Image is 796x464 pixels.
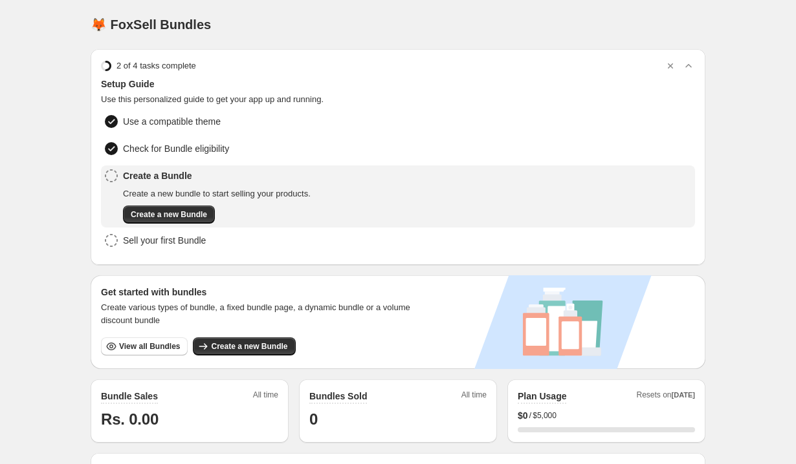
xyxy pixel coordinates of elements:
span: All time [461,390,487,404]
h2: Plan Usage [518,390,566,403]
button: Create a new Bundle [123,206,215,224]
span: View all Bundles [119,341,180,352]
h1: 0 [309,409,487,430]
span: All time [253,390,278,404]
span: $5,000 [533,410,557,421]
span: Create a new bundle to start selling your products. [123,187,311,200]
span: Resets on [637,390,696,404]
span: Create a new Bundle [131,209,207,220]
span: [DATE] [672,391,695,399]
span: $ 0 [518,409,528,422]
div: / [518,409,695,422]
h1: Rs. 0.00 [101,409,278,430]
span: Create various types of bundle, a fixed bundle page, a dynamic bundle or a volume discount bundle [101,301,423,327]
span: Create a Bundle [123,169,311,182]
span: Check for Bundle eligibility [123,142,229,155]
h2: Bundles Sold [309,390,367,403]
span: Use a compatible theme [123,115,221,128]
h2: Bundle Sales [101,390,158,403]
span: Setup Guide [101,78,695,90]
span: Use this personalized guide to get your app up and running. [101,93,695,106]
button: View all Bundles [101,337,188,355]
span: Create a new Bundle [211,341,287,352]
span: Sell your first Bundle [123,234,206,247]
h3: Get started with bundles [101,286,423,299]
h1: 🦊 FoxSell Bundles [91,17,211,32]
span: 2 of 4 tasks complete [116,59,196,72]
button: Create a new Bundle [193,337,295,355]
